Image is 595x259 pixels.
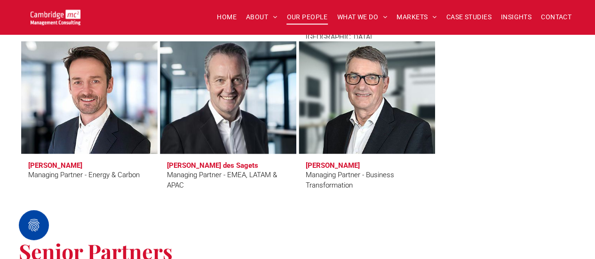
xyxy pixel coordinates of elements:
a: CASE STUDIES [442,10,496,24]
div: Managing Partner - Business Transformation [306,170,428,191]
a: CONTACT [536,10,576,24]
h3: [PERSON_NAME] [28,161,82,170]
a: ABOUT [241,10,282,24]
a: OUR PEOPLE [282,10,332,24]
h3: [PERSON_NAME] des Sagets [167,161,258,170]
a: MARKETS [392,10,441,24]
a: WHAT WE DO [333,10,392,24]
div: Managing Partner - EMEA, LATAM & APAC [167,170,289,191]
a: INSIGHTS [496,10,536,24]
a: Pete Nisbet | Managing Partner - Energy & Carbon [21,41,158,154]
img: Go to Homepage [31,9,80,25]
a: Jeff Owen | Managing Partner - Business Transformation [299,41,435,154]
a: HOME [212,10,241,24]
h3: [PERSON_NAME] [306,161,360,170]
div: Managing Partner - Energy & Carbon [28,170,140,181]
a: Charles Orsel Des Sagets | Managing Partner - EMEA [156,38,300,157]
a: Your Business Transformed | Cambridge Management Consulting [31,11,80,21]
